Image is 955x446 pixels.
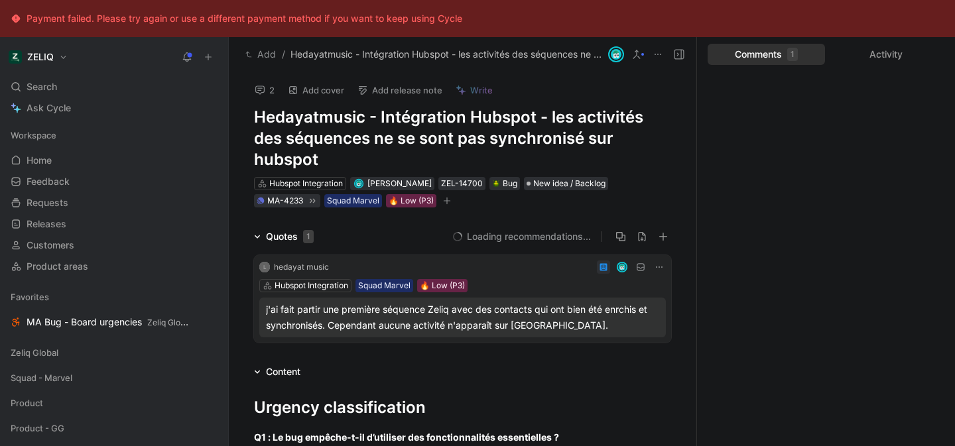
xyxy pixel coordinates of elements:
[274,260,329,274] div: hedayat music
[5,172,223,192] a: Feedback
[11,346,58,359] span: Zeliq Global
[5,368,223,392] div: Squad - Marvel
[708,44,825,65] div: Comments1
[5,312,223,332] a: MA Bug - Board urgenciesZeliq Global
[11,371,72,384] span: Squad - Marvel
[5,48,71,66] button: ZELIQZELIQ
[5,287,223,307] div: Favorites
[11,396,43,410] span: Product
[355,180,362,187] img: avatar
[290,46,602,62] span: Hedayatmusic - Intégration Hubspot - les activités des séquences ne se sont pas synchronisé sur h...
[27,239,74,252] span: Customers
[5,256,223,276] a: Product areas
[470,84,493,96] span: Write
[5,393,223,417] div: Product
[492,177,517,190] div: Bug
[5,98,223,118] a: Ask Cycle
[266,302,659,333] div: j'ai fait partir une première séquence Zeliq avec des contacts qui ont bien été enrchis et synchr...
[358,279,411,292] div: Squad Marvel
[5,125,223,145] div: Workspace
[27,79,57,95] span: Search
[266,229,314,245] div: Quotes
[452,229,591,245] button: Loading recommendations...
[441,177,483,190] div: ZEL-14700
[147,317,192,327] span: Zeliq Global
[9,50,22,64] img: ZELIQ
[275,279,348,292] div: Hubspot Integration
[327,194,379,207] div: Squad Marvel
[5,193,223,213] a: Requests
[242,46,279,62] button: Add
[5,343,223,366] div: Zeliq Global
[303,230,314,243] div: 1
[27,260,88,273] span: Product areas
[5,418,223,438] div: Product - GG
[351,81,448,99] button: Add release note
[254,107,671,170] h1: Hedayatmusic - Intégration Hubspot - les activités des séquences ne se sont pas synchronisé sur h...
[609,48,623,61] img: avatar
[492,180,500,188] img: 🪲
[828,44,945,65] div: Activity
[524,177,608,190] div: New idea / Backlog
[254,431,559,443] strong: Q1 : Le bug empêche-t-il d’utiliser des fonctionnalités essentielles ?
[249,229,319,245] div: Quotes1
[5,368,223,388] div: Squad - Marvel
[249,81,281,99] button: 2
[249,364,306,380] div: Content
[11,290,49,304] span: Favorites
[450,81,499,99] button: Write
[367,178,432,188] span: [PERSON_NAME]
[269,177,343,190] div: Hubspot Integration
[259,262,270,272] div: L
[27,11,462,27] div: Payment failed. Please try again or use a different payment method if you want to keep using Cycle
[618,262,627,271] img: avatar
[787,48,798,61] div: 1
[5,150,223,170] a: Home
[27,154,52,167] span: Home
[282,46,285,62] span: /
[389,194,434,207] div: 🔥 Low (P3)
[11,129,56,142] span: Workspace
[27,175,70,188] span: Feedback
[11,421,64,435] span: Product - GG
[5,418,223,442] div: Product - GG
[533,177,605,190] span: New idea / Backlog
[5,343,223,362] div: Zeliq Global
[5,214,223,234] a: Releases
[27,196,68,209] span: Requests
[27,315,189,329] span: MA Bug - Board urgencies
[27,51,54,63] h1: ZELIQ
[27,217,66,231] span: Releases
[27,100,71,116] span: Ask Cycle
[5,393,223,413] div: Product
[267,194,303,207] div: MA-4233
[489,177,520,190] div: 🪲Bug
[254,396,671,419] div: Urgency classification
[5,77,223,97] div: Search
[266,364,300,380] div: Content
[5,235,223,255] a: Customers
[282,81,350,99] button: Add cover
[420,279,465,292] div: 🔥 Low (P3)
